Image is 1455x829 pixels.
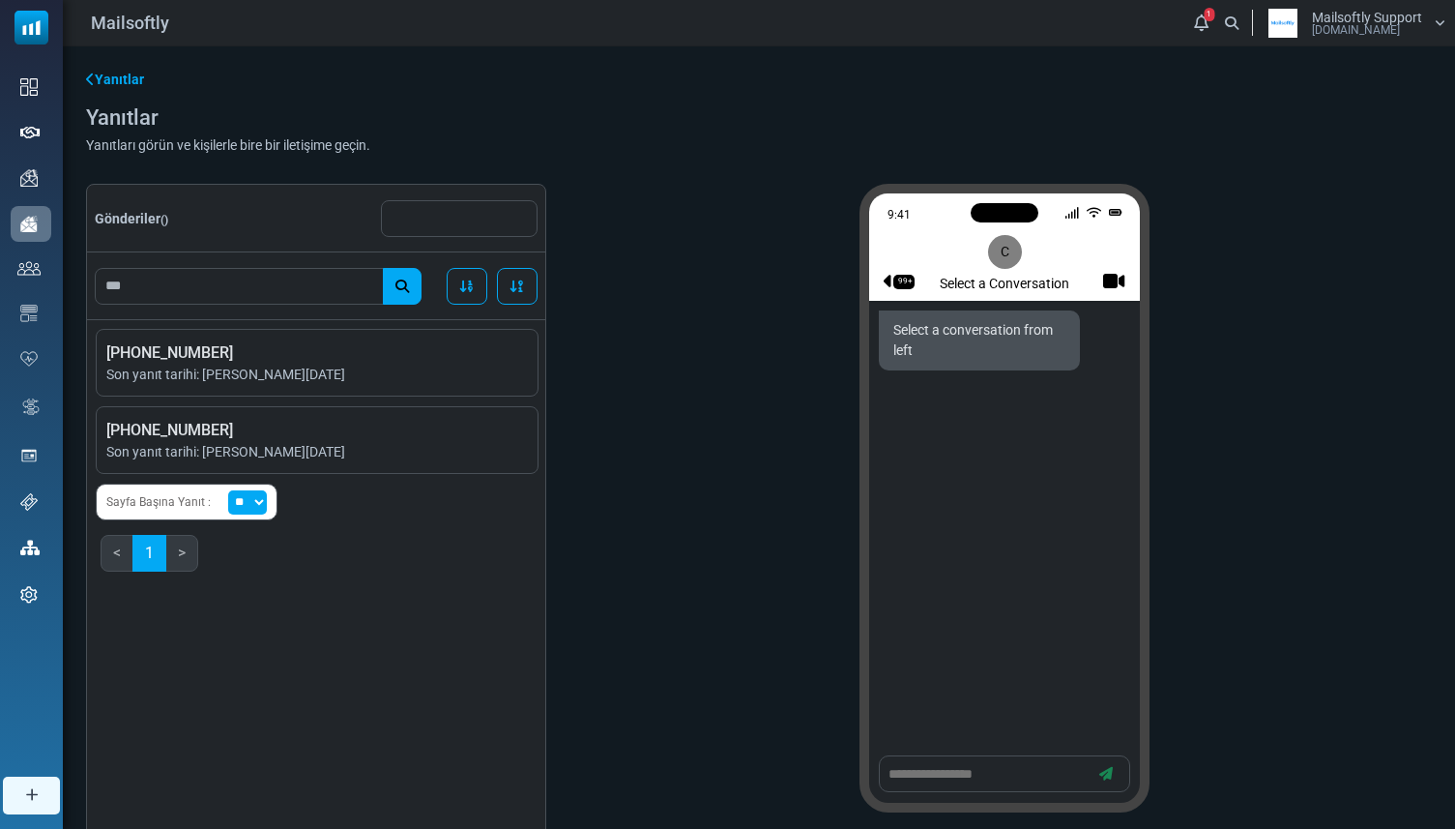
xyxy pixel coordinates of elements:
img: settings-icon.svg [20,586,38,604]
span: Sayfa Başına Yanıt : [106,493,211,511]
span: 1 [1204,8,1214,21]
span: Son yanıt tarihi: [PERSON_NAME][DATE] [106,442,528,462]
span: Son yanıt tarihi: [PERSON_NAME][DATE] [106,365,528,385]
img: campaigns-icon-active.png [20,216,38,232]
a: 1 [1188,10,1214,36]
span: [DOMAIN_NAME] [1312,24,1400,36]
img: email-templates-icon.svg [20,305,38,322]
img: domain-health-icon.svg [20,351,38,367]
div: Yanıtlar [86,105,370,130]
span: [PHONE_NUMBER] [106,419,528,442]
div: 9:41 [888,206,1057,219]
div: Select a conversation from left [879,311,1080,370]
img: dashboard-icon.svg [20,78,38,96]
a: User Logo Mailsoftly Support [DOMAIN_NAME] [1259,9,1445,38]
nav: Page [96,530,201,577]
img: contacts-icon.svg [17,261,41,275]
div: Yanıtları görün ve kişilerle bire bir iletişime geçin. [86,137,370,153]
span: [PHONE_NUMBER] [106,341,528,365]
span: Mailsoftly [91,10,169,36]
img: User Logo [1259,9,1307,38]
img: landing_pages.svg [20,447,38,464]
a: 1 [132,535,166,572]
span: Gönderiler [95,211,168,226]
img: support-icon.svg [20,493,38,511]
img: campaigns-icon.png [20,169,38,187]
a: Yanıtlar [86,70,144,90]
img: mailsoftly_icon_blue_white.svg [15,11,48,44]
img: workflow.svg [20,396,42,418]
span: () [160,213,168,226]
span: Mailsoftly Support [1312,11,1422,24]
